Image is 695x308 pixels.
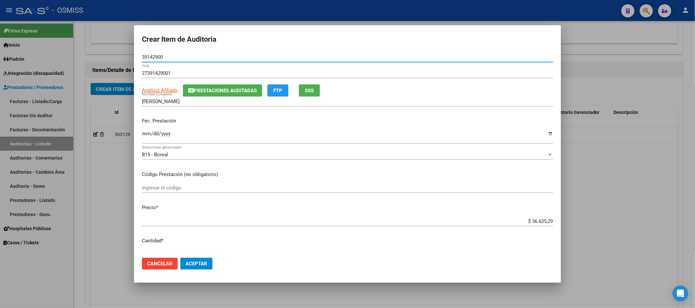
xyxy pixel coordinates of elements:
span: Prestaciones Auditadas [194,88,257,94]
h2: Crear Item de Auditoria [142,33,553,46]
span: SSS [305,88,314,94]
button: Cancelar [142,258,178,270]
span: Aceptar [186,261,207,267]
p: Precio [142,204,553,211]
button: Prestaciones Auditadas [183,84,262,97]
div: Open Intercom Messenger [673,286,688,301]
span: B15 - Boreal [142,152,168,158]
p: Fec. Prestación [142,117,553,125]
span: FTP [274,88,282,94]
button: FTP [267,84,288,97]
p: Cantidad [142,237,553,245]
button: SSS [299,84,320,97]
button: Aceptar [180,258,213,270]
span: Análisis Afiliado [142,87,178,93]
p: Código Prestación (no obligatorio) [142,171,553,178]
span: Cancelar [147,261,172,267]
